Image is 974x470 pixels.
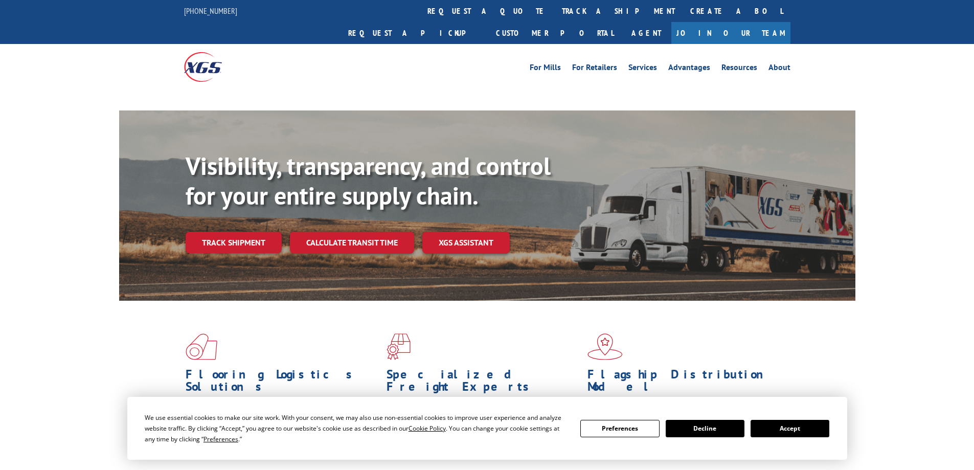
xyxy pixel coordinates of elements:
[530,63,561,75] a: For Mills
[186,232,282,253] a: Track shipment
[145,412,568,444] div: We use essential cookies to make our site work. With your consent, we may also use non-essential ...
[186,333,217,360] img: xgs-icon-total-supply-chain-intelligence-red
[572,63,617,75] a: For Retailers
[587,368,781,398] h1: Flagship Distribution Model
[341,22,488,44] a: Request a pickup
[387,368,580,398] h1: Specialized Freight Experts
[671,22,790,44] a: Join Our Team
[621,22,671,44] a: Agent
[387,333,411,360] img: xgs-icon-focused-on-flooring-red
[290,232,414,254] a: Calculate transit time
[422,232,510,254] a: XGS ASSISTANT
[768,63,790,75] a: About
[751,420,829,437] button: Accept
[127,397,847,460] div: Cookie Consent Prompt
[666,420,744,437] button: Decline
[668,63,710,75] a: Advantages
[186,368,379,398] h1: Flooring Logistics Solutions
[587,333,623,360] img: xgs-icon-flagship-distribution-model-red
[721,63,757,75] a: Resources
[628,63,657,75] a: Services
[186,150,551,211] b: Visibility, transparency, and control for your entire supply chain.
[203,435,238,443] span: Preferences
[184,6,237,16] a: [PHONE_NUMBER]
[488,22,621,44] a: Customer Portal
[580,420,659,437] button: Preferences
[409,424,446,433] span: Cookie Policy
